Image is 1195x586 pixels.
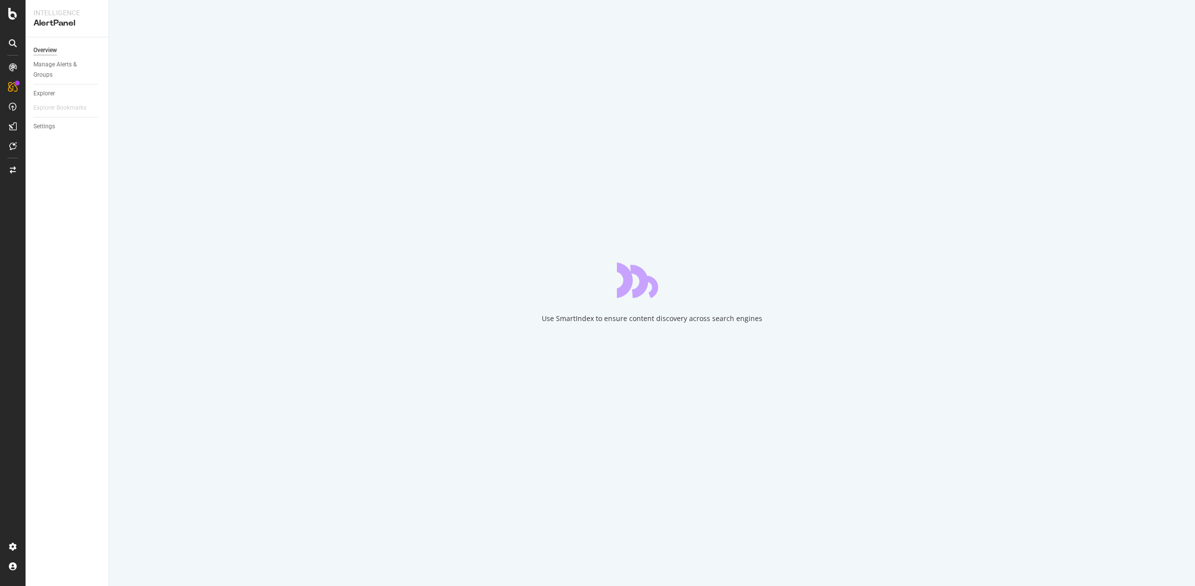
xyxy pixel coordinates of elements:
[542,314,762,323] div: Use SmartIndex to ensure content discovery across search engines
[33,45,57,56] div: Overview
[33,103,96,113] a: Explorer Bookmarks
[33,121,102,132] a: Settings
[33,59,102,80] a: Manage Alerts & Groups
[33,59,92,80] div: Manage Alerts & Groups
[33,88,55,99] div: Explorer
[33,103,86,113] div: Explorer Bookmarks
[33,45,102,56] a: Overview
[33,88,102,99] a: Explorer
[617,263,688,298] div: animation
[33,18,101,29] div: AlertPanel
[33,121,55,132] div: Settings
[33,8,101,18] div: Intelligence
